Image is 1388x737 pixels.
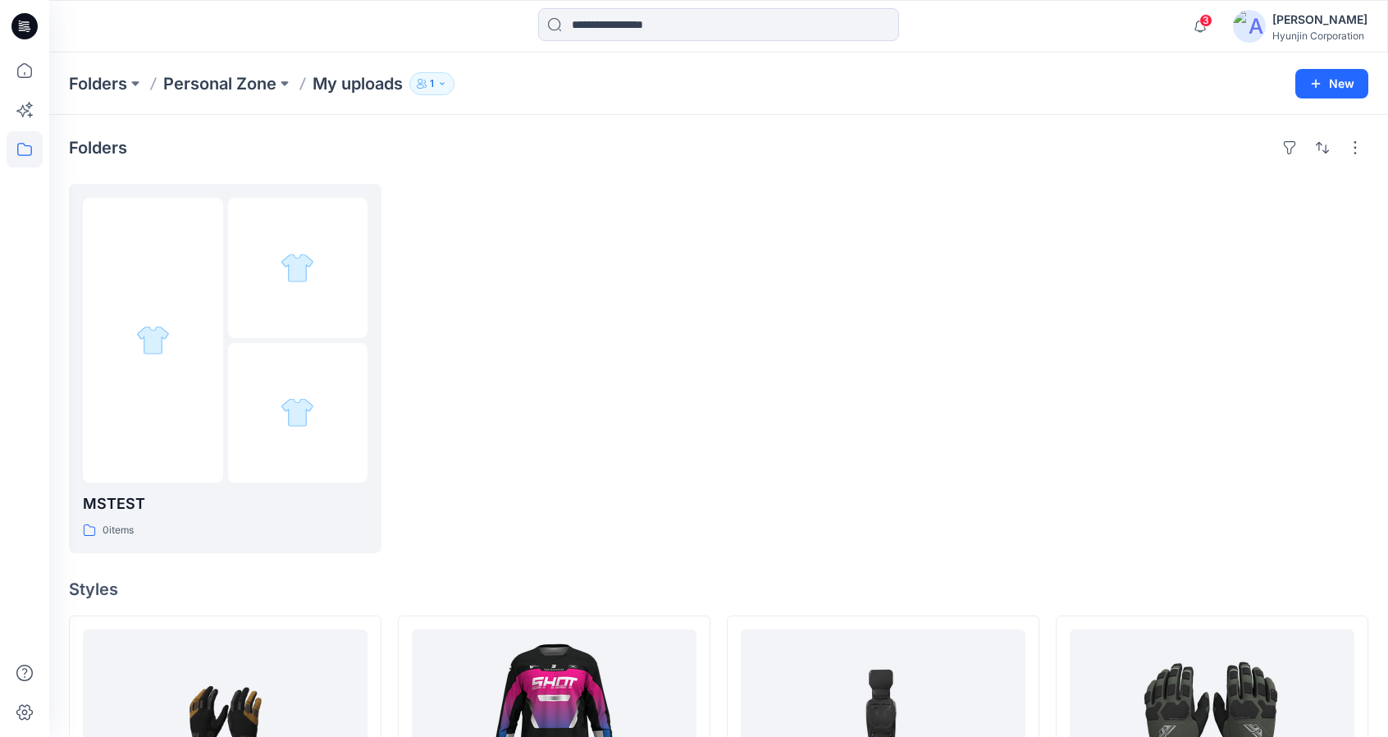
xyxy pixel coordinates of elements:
[69,72,127,95] a: Folders
[83,492,368,515] p: MSTEST
[136,323,170,357] img: folder 1
[1199,14,1212,27] span: 3
[103,522,134,539] p: 0 items
[69,579,1368,599] h4: Styles
[69,184,381,553] a: folder 1folder 2folder 3MSTEST0items
[69,138,127,158] h4: Folders
[430,75,434,93] p: 1
[313,72,403,95] p: My uploads
[1272,10,1367,30] div: [PERSON_NAME]
[281,251,314,285] img: folder 2
[409,72,454,95] button: 1
[1295,69,1368,98] button: New
[163,72,276,95] a: Personal Zone
[1233,10,1266,43] img: avatar
[1272,30,1367,42] div: Hyunjin Corporation
[281,396,314,429] img: folder 3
